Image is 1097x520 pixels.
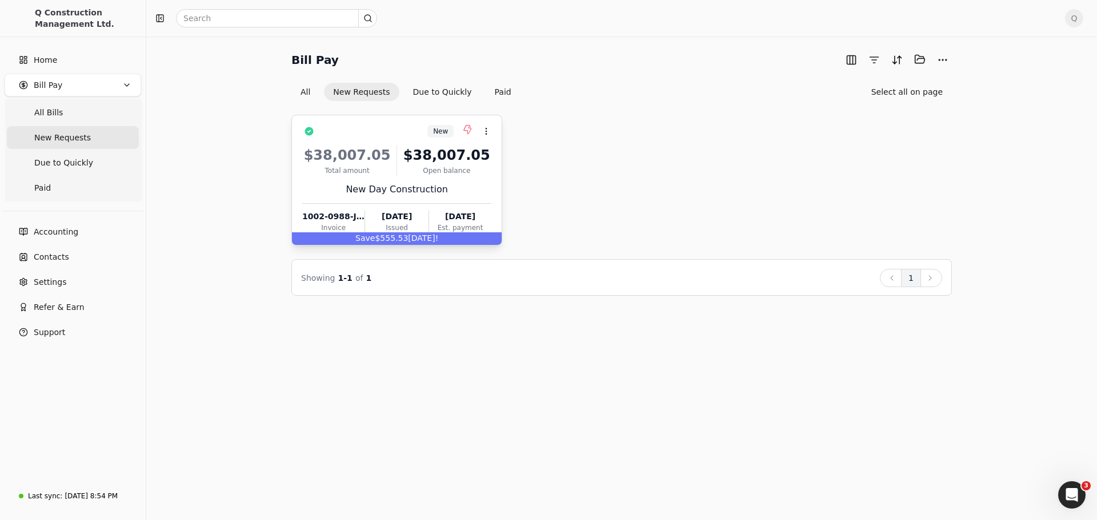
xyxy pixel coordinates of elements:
[901,269,921,287] button: 1
[1065,9,1083,27] button: Q
[302,166,392,176] div: Total amount
[7,126,139,149] a: New Requests
[34,182,51,194] span: Paid
[888,51,906,69] button: Sort
[338,273,353,283] span: 1 - 1
[302,223,365,233] div: Invoice
[486,83,521,101] button: Paid
[34,54,57,66] span: Home
[292,232,502,245] div: $555.53
[176,9,377,27] input: Search
[302,211,365,223] div: 1002-0988-JAB
[5,321,141,344] button: Support
[34,326,65,338] span: Support
[366,273,372,283] span: 1
[5,271,141,293] a: Settings
[7,176,139,199] a: Paid
[291,83,319,101] button: All
[34,276,66,288] span: Settings
[5,245,141,268] a: Contacts
[7,151,139,174] a: Due to Quickly
[34,226,78,238] span: Accounting
[911,50,929,68] button: Batch (0)
[355,273,363,283] span: of
[402,145,491,166] div: $38,007.05
[429,211,491,223] div: [DATE]
[5,296,141,319] button: Refer & Earn
[402,166,491,176] div: Open balance
[302,183,491,196] div: New Day Construction
[1082,481,1091,490] span: 3
[5,49,141,71] a: Home
[365,211,428,223] div: [DATE]
[5,220,141,243] a: Accounting
[324,83,399,101] button: New Requests
[28,491,62,501] div: Last sync:
[429,223,491,233] div: Est. payment
[862,83,952,101] button: Select all on page
[34,251,69,263] span: Contacts
[5,486,141,506] a: Last sync:[DATE] 8:54 PM
[433,126,448,136] span: New
[408,233,438,243] span: [DATE]!
[34,301,85,313] span: Refer & Earn
[301,273,335,283] span: Showing
[302,145,392,166] div: $38,007.05
[34,79,62,91] span: Bill Pay
[7,101,139,124] a: All Bills
[5,74,141,96] button: Bill Pay
[34,107,63,119] span: All Bills
[65,491,118,501] div: [DATE] 8:54 PM
[291,51,339,69] h2: Bill Pay
[10,8,30,29] img: 3171ca1f-602b-4dfe-91f0-0ace091e1481.jpeg
[34,157,93,169] span: Due to Quickly
[934,51,952,69] button: More
[355,233,375,243] span: Save
[365,223,428,233] div: Issued
[35,7,136,30] div: Q Construction Management Ltd.
[34,132,91,144] span: New Requests
[291,83,521,101] div: Invoice filter options
[404,83,481,101] button: Due to Quickly
[1058,481,1086,509] iframe: Intercom live chat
